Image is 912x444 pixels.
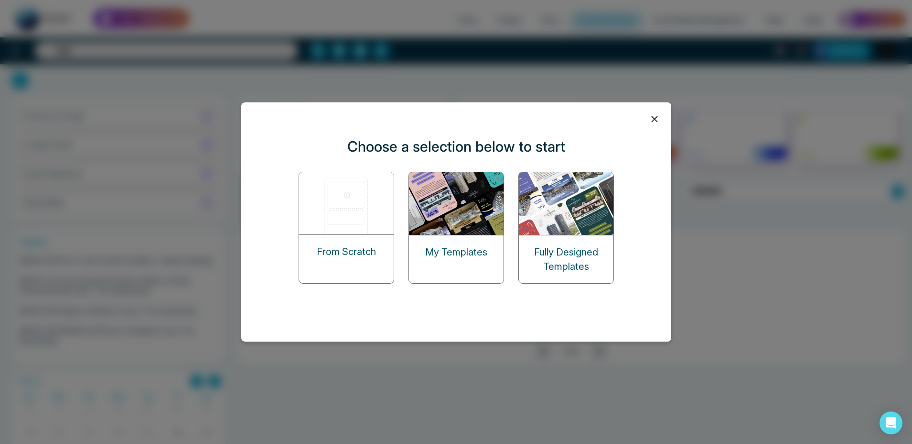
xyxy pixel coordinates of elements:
p: Choose a selection below to start [347,136,565,157]
p: Fully Designed Templates [519,245,613,274]
img: designed-templates.png [519,172,614,235]
img: my-templates.png [409,172,504,235]
div: Open Intercom Messenger [880,411,902,434]
img: start-from-scratch.png [299,172,395,234]
p: From Scratch [317,244,376,259]
p: My Templates [425,245,487,259]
